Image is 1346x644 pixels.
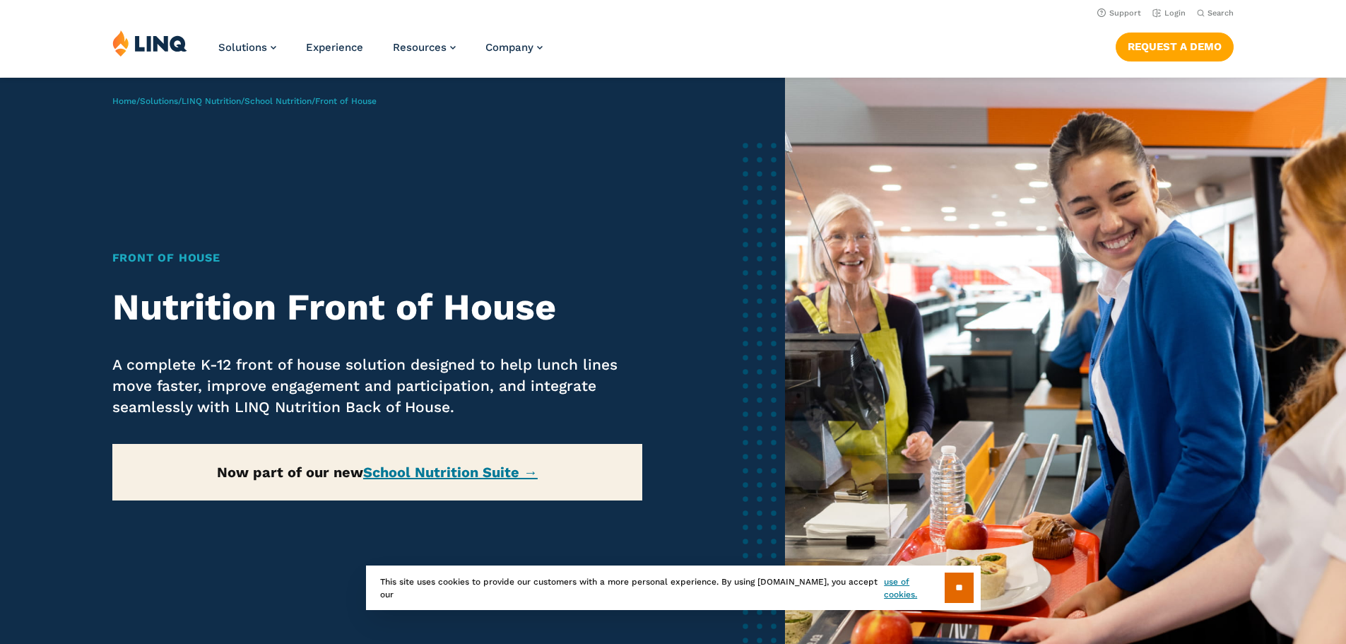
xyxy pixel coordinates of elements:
[485,41,543,54] a: Company
[1116,33,1234,61] a: Request a Demo
[218,30,543,76] nav: Primary Navigation
[112,96,377,106] span: / / / /
[112,96,136,106] a: Home
[182,96,241,106] a: LINQ Nutrition
[112,286,556,329] strong: Nutrition Front of House
[315,96,377,106] span: Front of House
[1097,8,1141,18] a: Support
[1116,30,1234,61] nav: Button Navigation
[485,41,533,54] span: Company
[244,96,312,106] a: School Nutrition
[140,96,178,106] a: Solutions
[112,250,643,267] h1: Front of House
[218,41,267,54] span: Solutions
[1152,8,1186,18] a: Login
[366,566,981,610] div: This site uses cookies to provide our customers with a more personal experience. By using [DOMAIN...
[112,30,187,57] img: LINQ | K‑12 Software
[112,354,643,418] p: A complete K-12 front of house solution designed to help lunch lines move faster, improve engagem...
[217,464,538,481] strong: Now part of our new
[306,41,363,54] a: Experience
[884,575,944,601] a: use of cookies.
[393,41,456,54] a: Resources
[393,41,447,54] span: Resources
[363,464,538,481] a: School Nutrition Suite →
[1197,8,1234,18] button: Open Search Bar
[1208,8,1234,18] span: Search
[218,41,276,54] a: Solutions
